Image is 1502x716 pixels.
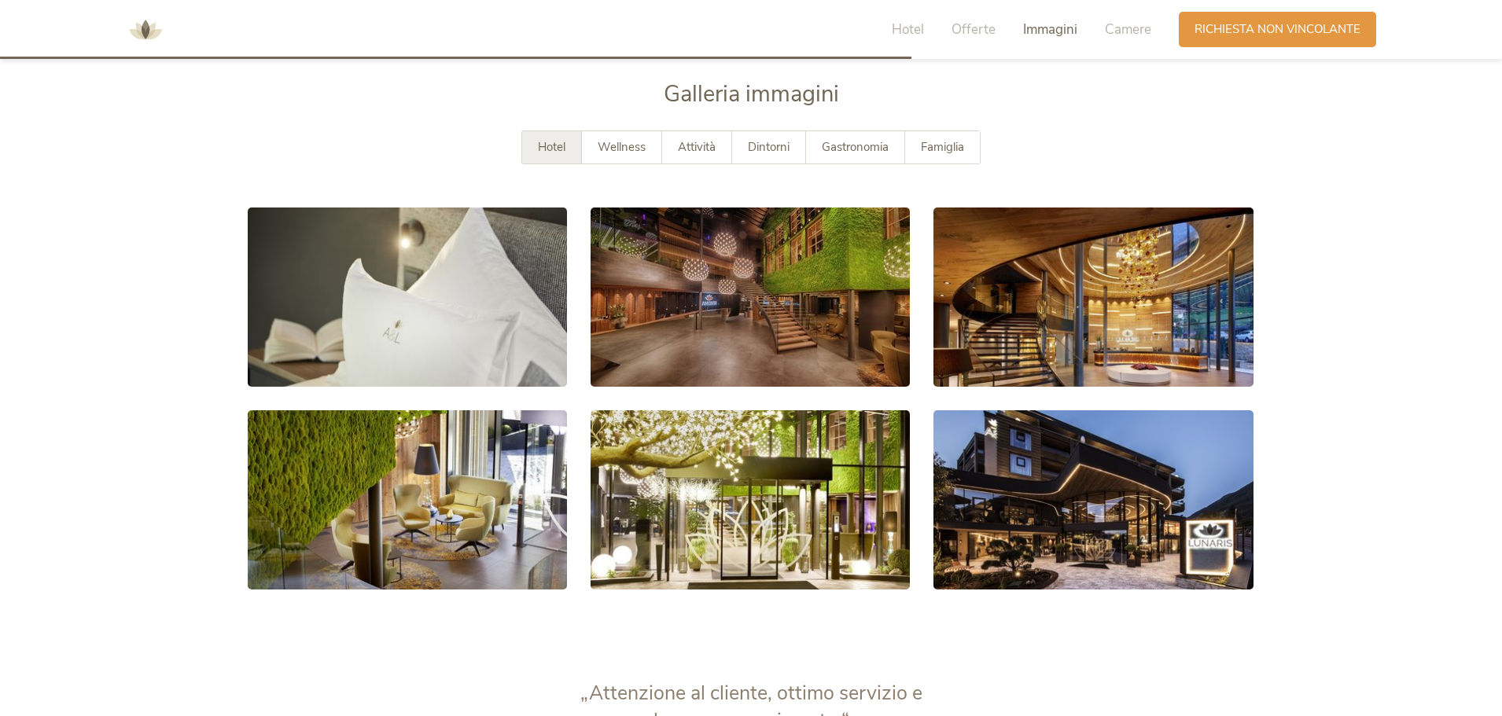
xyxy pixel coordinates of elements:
span: Attività [678,139,716,155]
a: AMONTI & LUNARIS Wellnessresort [122,24,169,35]
span: Gastronomia [822,139,889,155]
span: Immagini [1023,20,1077,39]
span: Hotel [538,139,565,155]
span: Wellness [598,139,646,155]
span: Offerte [952,20,996,39]
span: Dintorni [748,139,790,155]
span: Camere [1105,20,1151,39]
span: Hotel [892,20,924,39]
span: Galleria immagini [664,79,839,109]
span: Richiesta non vincolante [1195,21,1360,38]
img: AMONTI & LUNARIS Wellnessresort [122,6,169,53]
span: Famiglia [921,139,964,155]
